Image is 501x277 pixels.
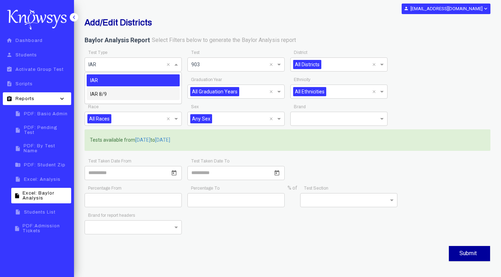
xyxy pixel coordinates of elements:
[88,50,107,55] app-required-indication: Test Type
[5,66,14,72] i: assignment_turned_in
[191,159,229,164] app-required-indication: Test Taken Date To
[13,146,22,152] i: insert_drive_file
[372,87,378,96] span: Clear all
[90,78,98,83] span: IAR
[191,50,199,55] app-required-indication: Test
[88,213,135,218] app-required-indication: Brand for report headers
[294,77,310,82] app-required-indication: Ethnicity
[13,226,21,232] i: insert_drive_file
[23,223,69,233] span: PDF:Admission Tickets
[88,104,99,109] app-required-indication: Race
[167,60,173,69] span: Clear all
[57,95,67,102] i: keyboard_arrow_down
[190,114,212,123] span: Any Sex
[270,87,276,96] span: Clear all
[16,67,64,72] span: Activate Group Test
[87,114,111,123] span: All Races
[191,186,219,191] app-required-indication: Percentage To
[483,6,488,12] i: expand_more
[88,159,131,164] app-required-indication: Test Taken Date From
[13,209,22,215] i: insert_drive_file
[404,6,409,11] i: person
[170,169,178,177] button: Open calendar
[90,137,170,144] label: Tests available from to
[24,125,69,135] span: PDF: Pending Test
[135,137,150,144] span: [DATE]
[16,38,43,43] span: Dashboard
[85,18,352,27] h2: Add/Edit Districts
[294,50,307,55] app-required-indication: District
[155,137,170,144] span: [DATE]
[293,87,326,96] span: All Ethnicities
[5,81,14,87] i: description
[5,96,14,102] i: assignment
[190,87,239,96] span: All Graduation Years
[16,81,33,86] span: Scripts
[270,115,276,123] span: Clear all
[294,104,306,109] app-required-indication: Brand
[70,14,78,21] i: keyboard_arrow_left
[13,162,22,168] i: folder_zip
[449,246,490,261] button: Submit
[191,104,199,109] app-required-indication: Sex
[85,72,182,104] ng-dropdown-panel: Options list
[16,53,37,57] span: Students
[88,186,122,191] app-required-indication: Percentage From
[13,111,22,117] i: insert_drive_file
[24,143,69,153] span: PDF: By Test Name
[5,52,14,58] i: person
[24,210,56,215] span: Students List
[191,77,222,82] app-required-indication: Graduation Year
[13,193,21,199] i: insert_drive_file
[90,91,107,97] span: IAR 8/9
[16,96,35,101] span: Reports
[5,37,14,43] i: home
[23,191,69,201] span: Excel: Baylor Analysis
[167,115,173,123] span: Clear all
[287,185,297,192] label: % of
[24,111,68,116] span: PDF: Basic Admin
[273,169,281,177] button: Open calendar
[372,60,378,69] span: Clear all
[13,127,22,133] i: insert_drive_file
[304,186,328,191] app-required-indication: Test Section
[270,60,276,69] span: Clear all
[410,6,483,11] b: [EMAIL_ADDRESS][DOMAIN_NAME]
[293,60,321,69] span: All Districts
[152,36,296,44] label: Select Filters below to generate the Baylor Analysis report
[13,176,22,182] i: insert_drive_file
[85,36,150,44] b: Baylor Analysis Report
[24,177,61,182] span: Excel: Analysis
[24,162,66,167] span: PDF: Student Zip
